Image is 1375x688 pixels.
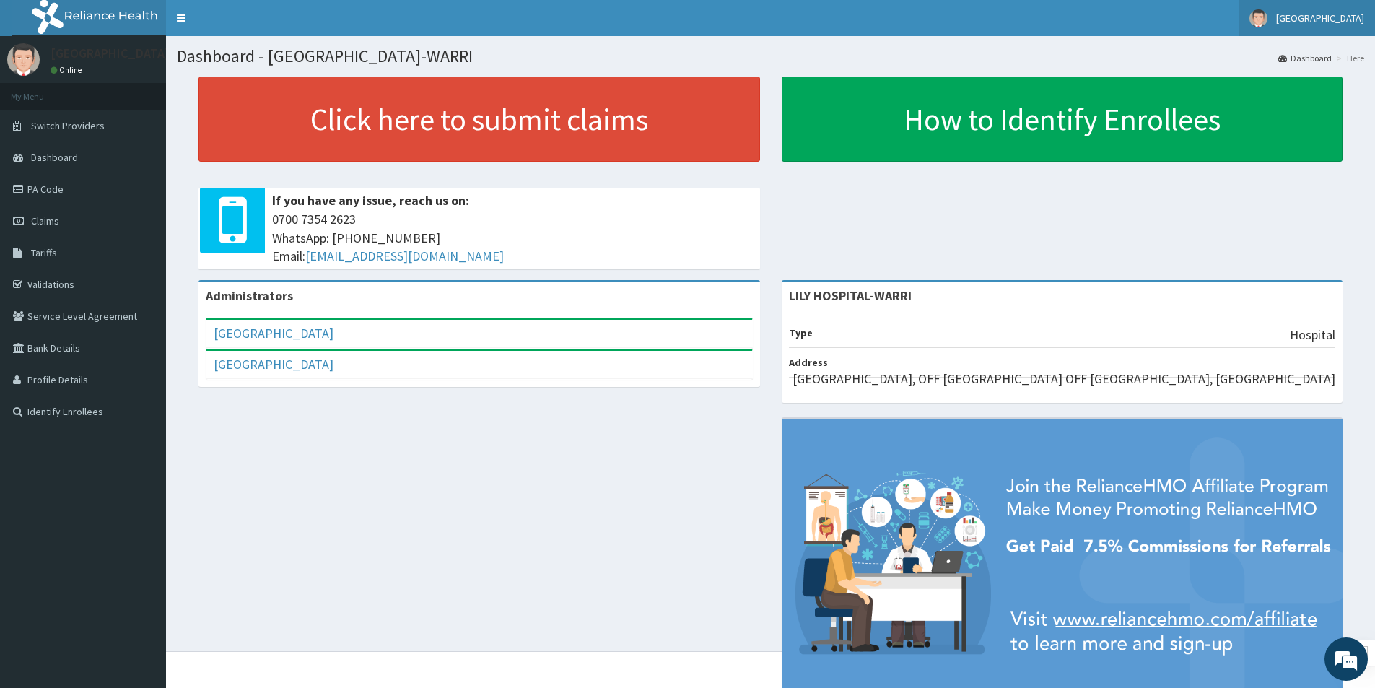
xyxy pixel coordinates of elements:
[31,119,105,132] span: Switch Providers
[789,356,828,369] b: Address
[789,287,912,304] strong: LILY HOSPITAL-WARRI
[51,65,85,75] a: Online
[7,43,40,76] img: User Image
[31,151,78,164] span: Dashboard
[1333,52,1364,64] li: Here
[214,356,333,373] a: [GEOGRAPHIC_DATA]
[793,370,1335,388] p: [GEOGRAPHIC_DATA], OFF [GEOGRAPHIC_DATA] OFF [GEOGRAPHIC_DATA], [GEOGRAPHIC_DATA]
[214,325,333,341] a: [GEOGRAPHIC_DATA]
[206,287,293,304] b: Administrators
[1249,9,1267,27] img: User Image
[1276,12,1364,25] span: [GEOGRAPHIC_DATA]
[272,192,469,209] b: If you have any issue, reach us on:
[305,248,504,264] a: [EMAIL_ADDRESS][DOMAIN_NAME]
[272,210,753,266] span: 0700 7354 2623 WhatsApp: [PHONE_NUMBER] Email:
[782,77,1343,162] a: How to Identify Enrollees
[198,77,760,162] a: Click here to submit claims
[1278,52,1332,64] a: Dashboard
[1290,326,1335,344] p: Hospital
[31,214,59,227] span: Claims
[789,326,813,339] b: Type
[31,246,57,259] span: Tariffs
[51,47,170,60] p: [GEOGRAPHIC_DATA]
[177,47,1364,66] h1: Dashboard - [GEOGRAPHIC_DATA]-WARRI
